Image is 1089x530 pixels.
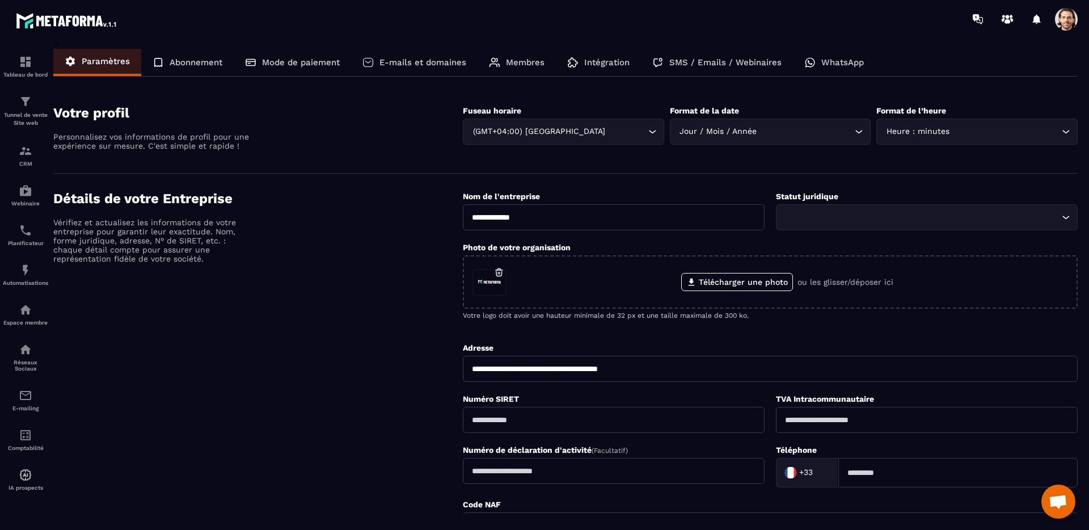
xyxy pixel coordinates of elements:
a: schedulerschedulerPlanificateur [3,215,48,255]
a: formationformationTableau de bord [3,47,48,86]
p: Membres [506,57,544,68]
span: +33 [799,467,813,478]
img: automations [19,468,32,482]
img: email [19,389,32,402]
p: Abonnement [170,57,222,68]
p: Vérifiez et actualisez les informations de votre entreprise pour garantir leur exactitude. Nom, f... [53,218,252,263]
img: Country Flag [779,461,802,484]
p: Votre logo doit avoir une hauteur minimale de 32 px et une taille maximale de 300 ko. [463,312,1078,319]
img: formation [19,55,32,69]
label: Photo de votre organisation [463,243,571,252]
img: automations [19,184,32,197]
div: Search for option [463,119,664,145]
p: SMS / Emails / Webinaires [669,57,782,68]
p: Tunnel de vente Site web [3,111,48,127]
p: Webinaire [3,200,48,207]
label: Code NAF [463,500,501,509]
h4: Détails de votre Entreprise [53,191,463,207]
img: social-network [19,343,32,356]
a: automationsautomationsWebinaire [3,175,48,215]
p: CRM [3,161,48,167]
span: (Facultatif) [592,447,628,455]
label: Télécharger une photo [681,273,793,291]
p: E-mails et domaines [379,57,466,68]
input: Search for option [607,125,645,138]
p: E-mailing [3,405,48,411]
p: WhatsApp [821,57,864,68]
div: Search for option [776,204,1078,230]
img: formation [19,95,32,108]
a: social-networksocial-networkRéseaux Sociaux [3,334,48,380]
p: Comptabilité [3,445,48,451]
label: Numéro de déclaration d'activité [463,445,628,455]
p: Planificateur [3,240,48,246]
div: Search for option [670,119,871,145]
label: Format de l’heure [876,106,946,115]
a: formationformationTunnel de vente Site web [3,86,48,136]
h4: Votre profil [53,105,463,121]
p: Espace membre [3,319,48,326]
div: Open chat [1041,485,1075,519]
input: Search for option [815,464,826,481]
span: (GMT+04:00) [GEOGRAPHIC_DATA] [470,125,607,138]
img: logo [16,10,118,31]
input: Search for option [783,211,1059,224]
div: Search for option [876,119,1078,145]
label: Adresse [463,343,493,352]
input: Search for option [952,125,1059,138]
p: Personnalisez vos informations de profil pour une expérience sur mesure. C'est simple et rapide ! [53,132,252,150]
img: scheduler [19,224,32,237]
input: Search for option [759,125,852,138]
img: automations [19,263,32,277]
p: IA prospects [3,485,48,491]
label: Numéro SIRET [463,394,519,403]
label: Format de la date [670,106,739,115]
p: ou les glisser/déposer ici [797,277,893,287]
span: Jour / Mois / Année [677,125,759,138]
img: formation [19,144,32,158]
p: Mode de paiement [262,57,340,68]
p: Paramètres [82,56,130,66]
a: automationsautomationsAutomatisations [3,255,48,295]
img: accountant [19,428,32,442]
span: Heure : minutes [884,125,952,138]
a: emailemailE-mailing [3,380,48,420]
label: Téléphone [776,445,817,455]
p: Réseaux Sociaux [3,359,48,372]
label: Nom de l'entreprise [463,192,540,201]
a: automationsautomationsEspace membre [3,295,48,334]
p: Tableau de bord [3,71,48,78]
label: TVA Intracommunautaire [776,394,874,403]
p: Intégration [584,57,630,68]
p: Automatisations [3,280,48,286]
label: Fuseau horaire [463,106,521,115]
a: accountantaccountantComptabilité [3,420,48,460]
a: formationformationCRM [3,136,48,175]
label: Statut juridique [776,192,838,201]
img: automations [19,303,32,317]
div: Search for option [776,458,838,487]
